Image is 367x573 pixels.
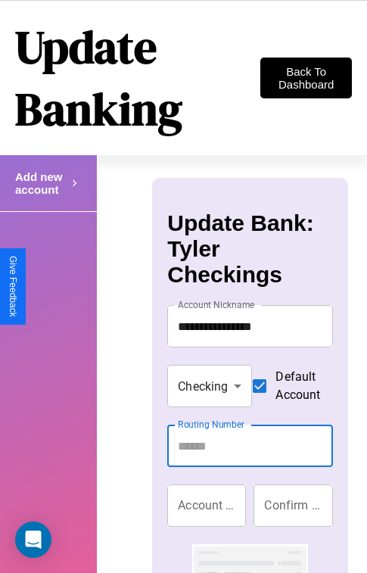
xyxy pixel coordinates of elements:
div: Give Feedback [8,256,18,317]
label: Account Nickname [178,298,255,311]
div: Open Intercom Messenger [15,522,51,558]
h1: Update Banking [15,16,260,140]
button: Back To Dashboard [260,58,352,98]
h4: Add new account [15,170,68,196]
div: Checking [167,365,252,407]
h3: Update Bank: Tyler Checkings [167,210,332,288]
label: Routing Number [178,418,244,431]
span: Default Account [275,368,320,404]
